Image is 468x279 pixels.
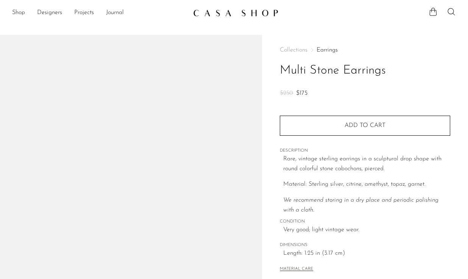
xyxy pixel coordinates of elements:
[280,218,450,225] span: CONDITION
[283,154,450,174] p: Rare, vintage sterling earrings in a sculptural drop shape with round colorful stone cabochons, p...
[296,90,307,96] span: $175
[280,90,293,96] span: $250
[12,8,25,18] a: Shop
[280,147,450,154] span: DESCRIPTION
[345,122,385,129] span: Add to cart
[283,180,450,190] p: Material: Sterling silver, citrine, amethyst, topaz, garnet.
[74,8,94,18] a: Projects
[12,6,187,19] nav: Desktop navigation
[280,266,313,272] button: MATERIAL CARE
[280,47,450,53] nav: Breadcrumbs
[37,8,62,18] a: Designers
[283,249,450,259] span: Length: 1.25 in (3.17 cm)
[283,225,450,235] span: Very good; light vintage wear.
[283,197,438,213] i: We recommend storing in a dry place and periodic polishing with a cloth.
[280,242,450,249] span: DIMENSIONS
[317,47,338,53] a: Earrings
[106,8,124,18] a: Journal
[280,61,450,80] h1: Multi Stone Earrings
[280,116,450,135] button: Add to cart
[280,47,307,53] span: Collections
[12,6,187,19] ul: NEW HEADER MENU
